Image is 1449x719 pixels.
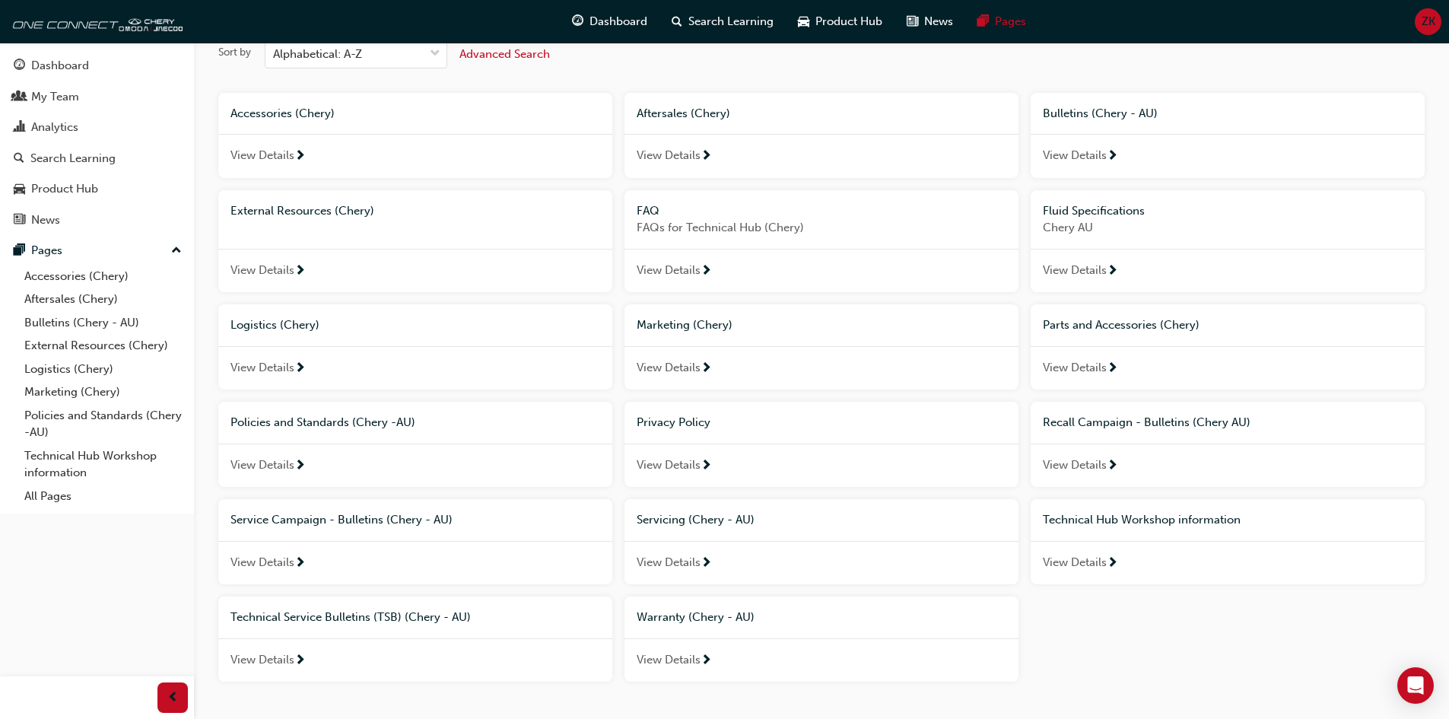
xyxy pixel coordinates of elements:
[6,113,188,142] a: Analytics
[230,651,294,669] span: View Details
[1043,204,1145,218] span: Fluid Specifications
[230,513,453,527] span: Service Campaign - Bulletins (Chery - AU)
[273,46,362,63] div: Alphabetical: A-Z
[637,204,659,218] span: FAQ
[14,183,25,196] span: car-icon
[218,93,612,178] a: Accessories (Chery)View Details
[230,262,294,279] span: View Details
[230,147,294,164] span: View Details
[6,83,188,111] a: My Team
[637,219,1006,237] span: FAQs for Technical Hub (Chery)
[659,6,786,37] a: search-iconSearch Learning
[31,212,60,229] div: News
[31,88,79,106] div: My Team
[218,304,612,390] a: Logistics (Chery)View Details
[701,557,712,571] span: next-icon
[1031,499,1425,584] a: Technical Hub Workshop informationView Details
[798,12,809,31] span: car-icon
[637,513,755,527] span: Servicing (Chery - AU)
[572,12,583,31] span: guage-icon
[637,415,710,429] span: Privacy Policy
[459,40,550,68] button: Advanced Search
[688,13,774,30] span: Search Learning
[31,242,62,259] div: Pages
[14,152,24,166] span: search-icon
[18,265,188,288] a: Accessories (Chery)
[786,6,895,37] a: car-iconProduct Hub
[1043,457,1107,474] span: View Details
[18,311,188,335] a: Bulletins (Chery - AU)
[1043,415,1250,429] span: Recall Campaign - Bulletins (Chery AU)
[18,334,188,358] a: External Resources (Chery)
[701,460,712,473] span: next-icon
[6,206,188,234] a: News
[31,119,78,136] div: Analytics
[637,359,701,377] span: View Details
[624,304,1018,390] a: Marketing (Chery)View Details
[18,288,188,311] a: Aftersales (Chery)
[294,265,306,278] span: next-icon
[14,121,25,135] span: chart-icon
[907,12,918,31] span: news-icon
[1043,219,1412,237] span: Chery AU
[672,12,682,31] span: search-icon
[701,150,712,164] span: next-icon
[637,318,732,332] span: Marketing (Chery)
[230,107,335,120] span: Accessories (Chery)
[1043,147,1107,164] span: View Details
[815,13,882,30] span: Product Hub
[14,91,25,104] span: people-icon
[18,444,188,485] a: Technical Hub Workshop information
[18,404,188,444] a: Policies and Standards (Chery -AU)
[995,13,1026,30] span: Pages
[624,499,1018,584] a: Servicing (Chery - AU)View Details
[171,241,182,261] span: up-icon
[895,6,965,37] a: news-iconNews
[1422,13,1435,30] span: ZK
[18,358,188,381] a: Logistics (Chery)
[701,265,712,278] span: next-icon
[701,362,712,376] span: next-icon
[624,597,1018,682] a: Warranty (Chery - AU)View Details
[637,107,730,120] span: Aftersales (Chery)
[14,59,25,73] span: guage-icon
[218,190,612,293] a: External Resources (Chery)View Details
[977,12,989,31] span: pages-icon
[624,402,1018,487] a: Privacy PolicyView Details
[31,180,98,198] div: Product Hub
[294,557,306,571] span: next-icon
[589,13,647,30] span: Dashboard
[230,610,471,624] span: Technical Service Bulletins (TSB) (Chery - AU)
[6,175,188,203] a: Product Hub
[230,415,415,429] span: Policies and Standards (Chery -AU)
[18,380,188,404] a: Marketing (Chery)
[1031,402,1425,487] a: Recall Campaign - Bulletins (Chery AU)View Details
[1043,554,1107,571] span: View Details
[1031,304,1425,390] a: Parts and Accessories (Chery)View Details
[1107,265,1118,278] span: next-icon
[8,6,183,37] img: oneconnect
[1107,362,1118,376] span: next-icon
[637,457,701,474] span: View Details
[624,190,1018,293] a: FAQFAQs for Technical Hub (Chery)View Details
[218,597,612,682] a: Technical Service Bulletins (TSB) (Chery - AU)View Details
[1107,557,1118,571] span: next-icon
[637,147,701,164] span: View Details
[1043,513,1241,527] span: Technical Hub Workshop information
[31,57,89,75] div: Dashboard
[230,359,294,377] span: View Details
[624,93,1018,178] a: Aftersales (Chery)View Details
[6,237,188,265] button: Pages
[459,47,550,61] span: Advanced Search
[560,6,659,37] a: guage-iconDashboard
[18,485,188,508] a: All Pages
[1043,318,1200,332] span: Parts and Accessories (Chery)
[1397,667,1434,704] div: Open Intercom Messenger
[637,651,701,669] span: View Details
[294,460,306,473] span: next-icon
[6,49,188,237] button: DashboardMy TeamAnalyticsSearch LearningProduct HubNews
[637,554,701,571] span: View Details
[218,499,612,584] a: Service Campaign - Bulletins (Chery - AU)View Details
[637,262,701,279] span: View Details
